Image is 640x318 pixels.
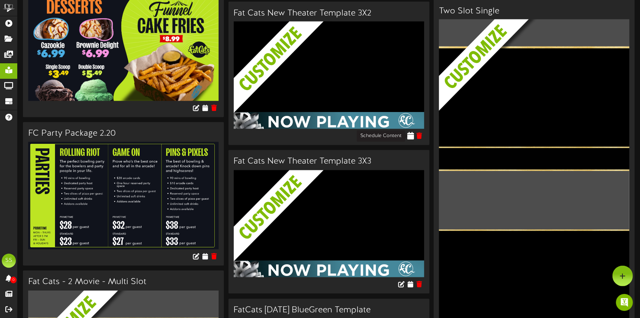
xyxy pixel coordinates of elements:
h3: Fat Cats New Theater Template 3X2 [234,9,424,18]
img: customize_overlay-33eb2c126fd3cb1579feece5bc878b72.png [234,22,435,155]
h3: Two Slot Single [439,7,629,16]
img: customize_overlay-33eb2c126fd3cb1579feece5bc878b72.png [234,170,435,304]
h3: Fat Cats - 2 Movie - Multi Slot [28,278,219,287]
img: b44db730-ec1a-4ee4-a9df-93246274b742.png [28,142,219,249]
div: SS [2,254,16,268]
h3: FatCats [DATE] BlueGreen Template [234,306,424,315]
img: customize_overlay-33eb2c126fd3cb1579feece5bc878b72.png [439,19,640,153]
span: 0 [10,277,17,283]
div: Open Intercom Messenger [616,294,633,311]
h3: FC Party Package 2.20 [28,129,219,139]
h3: Fat Cats New Theater Template 3X3 [234,157,424,166]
